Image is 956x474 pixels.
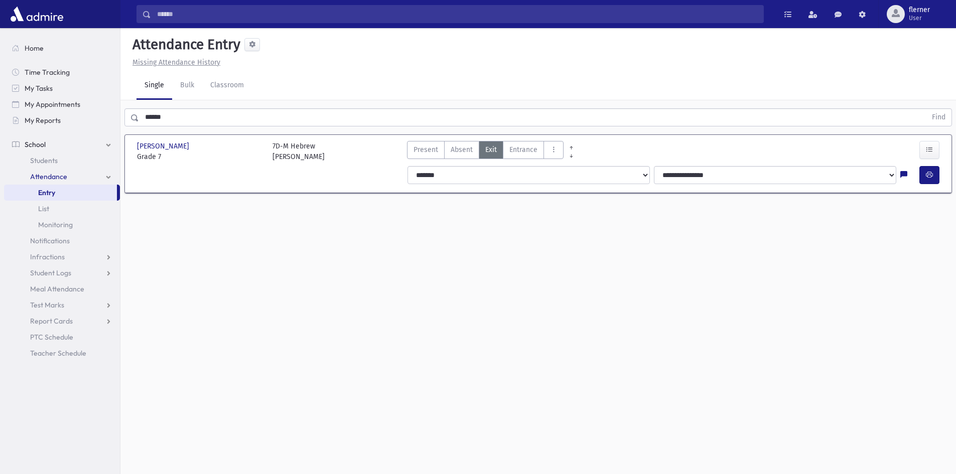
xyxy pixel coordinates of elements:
[30,156,58,165] span: Students
[451,144,473,155] span: Absent
[38,204,49,213] span: List
[407,141,564,162] div: AttTypes
[30,349,86,358] span: Teacher Schedule
[4,233,120,249] a: Notifications
[4,169,120,185] a: Attendance
[38,220,73,229] span: Monitoring
[4,96,120,112] a: My Appointments
[25,100,80,109] span: My Appointments
[4,80,120,96] a: My Tasks
[414,144,438,155] span: Present
[4,201,120,217] a: List
[172,72,202,100] a: Bulk
[30,268,71,277] span: Student Logs
[4,64,120,80] a: Time Tracking
[137,141,191,151] span: [PERSON_NAME]
[4,185,117,201] a: Entry
[25,140,46,149] span: School
[136,72,172,100] a: Single
[30,333,73,342] span: PTC Schedule
[25,116,61,125] span: My Reports
[4,112,120,128] a: My Reports
[30,236,70,245] span: Notifications
[909,14,930,22] span: User
[25,44,44,53] span: Home
[25,68,70,77] span: Time Tracking
[485,144,497,155] span: Exit
[926,109,951,126] button: Find
[4,217,120,233] a: Monitoring
[30,300,64,309] span: Test Marks
[30,252,65,261] span: Infractions
[128,58,220,67] a: Missing Attendance History
[4,249,120,265] a: Infractions
[128,36,240,53] h5: Attendance Entry
[4,297,120,313] a: Test Marks
[8,4,66,24] img: AdmirePro
[4,136,120,152] a: School
[132,58,220,67] u: Missing Attendance History
[4,313,120,329] a: Report Cards
[25,84,53,93] span: My Tasks
[272,141,325,162] div: 7D-M Hebrew [PERSON_NAME]
[30,172,67,181] span: Attendance
[4,345,120,361] a: Teacher Schedule
[4,40,120,56] a: Home
[509,144,537,155] span: Entrance
[30,317,73,326] span: Report Cards
[909,6,930,14] span: flerner
[30,284,84,293] span: Meal Attendance
[4,152,120,169] a: Students
[151,5,763,23] input: Search
[4,329,120,345] a: PTC Schedule
[4,265,120,281] a: Student Logs
[38,188,55,197] span: Entry
[137,151,262,162] span: Grade 7
[202,72,252,100] a: Classroom
[4,281,120,297] a: Meal Attendance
